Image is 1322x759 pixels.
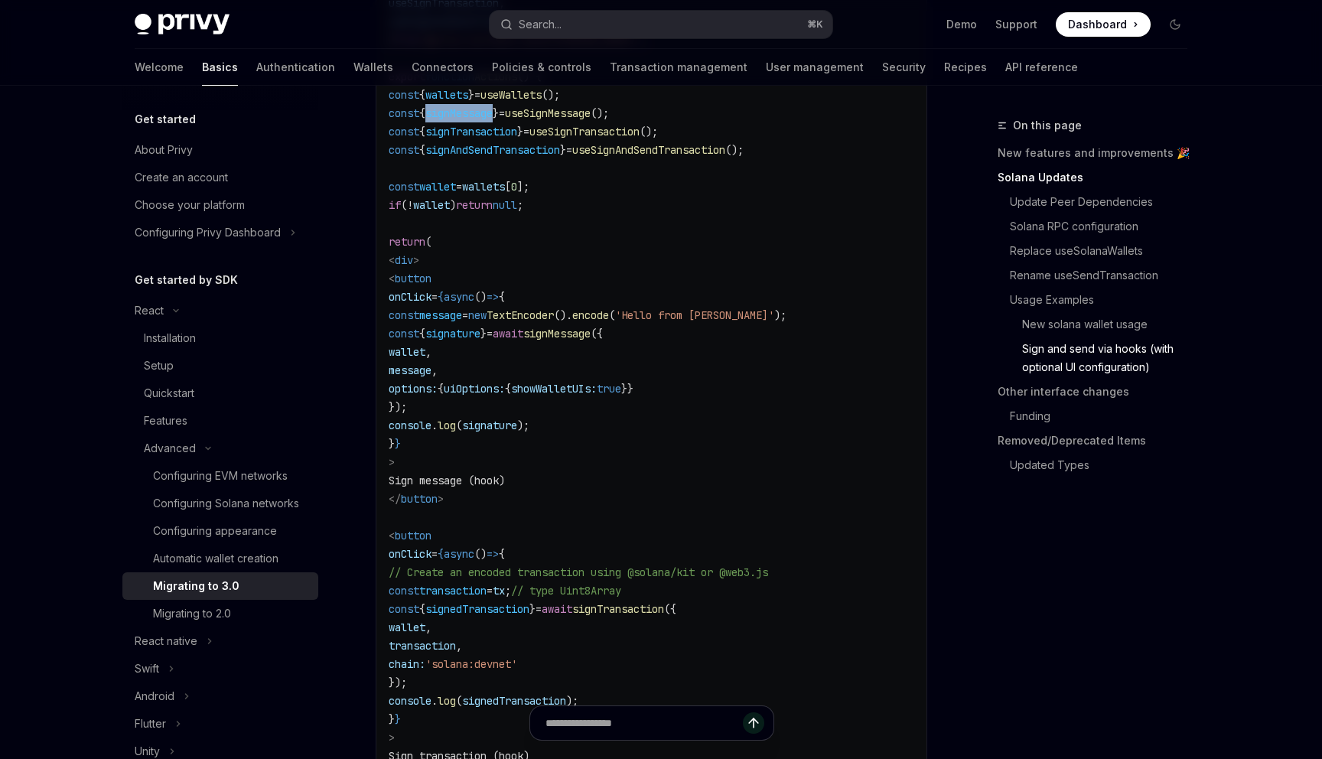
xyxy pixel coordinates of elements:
[572,308,609,322] span: encode
[882,49,926,86] a: Security
[401,492,438,506] span: button
[135,196,245,214] div: Choose your platform
[456,419,462,432] span: (
[419,180,456,194] span: wallet
[462,419,517,432] span: signature
[389,602,419,616] span: const
[419,106,425,120] span: {
[389,180,419,194] span: const
[610,49,747,86] a: Transaction management
[122,545,318,572] a: Automatic wallet creation
[135,110,196,129] h5: Get started
[425,621,431,634] span: ,
[517,180,529,194] span: ];
[122,682,318,710] button: Toggle Android section
[122,572,318,600] a: Migrating to 3.0
[425,143,560,157] span: signAndSendTransaction
[425,88,468,102] span: wallets
[431,290,438,304] span: =
[766,49,864,86] a: User management
[135,687,174,705] div: Android
[1163,12,1187,37] button: Toggle dark mode
[1005,49,1078,86] a: API reference
[474,290,487,304] span: ()
[144,357,174,375] div: Setup
[998,141,1200,165] a: New features and improvements 🎉
[536,602,542,616] span: =
[122,379,318,407] a: Quickstart
[389,198,401,212] span: if
[519,15,562,34] div: Search...
[144,439,196,458] div: Advanced
[998,239,1200,263] a: Replace useSolanaWallets
[640,125,658,138] span: ();
[389,492,401,506] span: </
[493,327,523,340] span: await
[153,467,288,485] div: Configuring EVM networks
[419,143,425,157] span: {
[487,327,493,340] span: =
[135,141,193,159] div: About Privy
[389,345,425,359] span: wallet
[122,600,318,627] a: Migrating to 2.0
[664,602,676,616] span: ({
[135,301,164,320] div: React
[450,198,456,212] span: )
[389,584,419,598] span: const
[621,382,633,396] span: }}
[998,404,1200,428] a: Funding
[135,632,197,650] div: React native
[389,235,425,249] span: return
[395,272,431,285] span: button
[591,106,609,120] span: ();
[438,547,474,561] span: {async
[419,327,425,340] span: {
[122,407,318,435] a: Features
[122,297,318,324] button: Toggle React section
[456,180,462,194] span: =
[995,17,1037,32] a: Support
[202,49,238,86] a: Basics
[511,584,621,598] span: // type Uint8Array
[389,327,419,340] span: const
[122,462,318,490] a: Configuring EVM networks
[389,272,395,285] span: <
[542,88,560,102] span: ();
[122,136,318,164] a: About Privy
[389,106,419,120] span: const
[135,168,228,187] div: Create an account
[431,419,438,432] span: .
[401,198,407,212] span: (
[122,627,318,655] button: Toggle React native section
[591,327,603,340] span: ({
[511,382,597,396] span: showWalletUIs:
[389,253,395,267] span: <
[425,327,480,340] span: signature
[135,660,159,678] div: Swift
[572,602,664,616] span: signTransaction
[389,419,431,432] span: console
[438,290,474,304] span: {async
[412,49,474,86] a: Connectors
[153,604,231,623] div: Migrating to 2.0
[523,125,529,138] span: =
[389,547,431,561] span: onClick
[597,382,621,396] span: true
[135,271,238,289] h5: Get started by SDK
[505,106,591,120] span: useSignMessage
[493,106,499,120] span: }
[480,327,487,340] span: }
[389,308,419,322] span: const
[425,106,493,120] span: signMessage
[144,329,196,347] div: Installation
[419,308,462,322] span: message
[998,288,1200,312] a: Usage Examples
[946,17,977,32] a: Demo
[153,522,277,540] div: Configuring appearance
[389,694,431,708] span: console
[135,223,281,242] div: Configuring Privy Dashboard
[492,49,591,86] a: Policies & controls
[474,88,480,102] span: =
[456,694,462,708] span: (
[743,712,764,734] button: Send message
